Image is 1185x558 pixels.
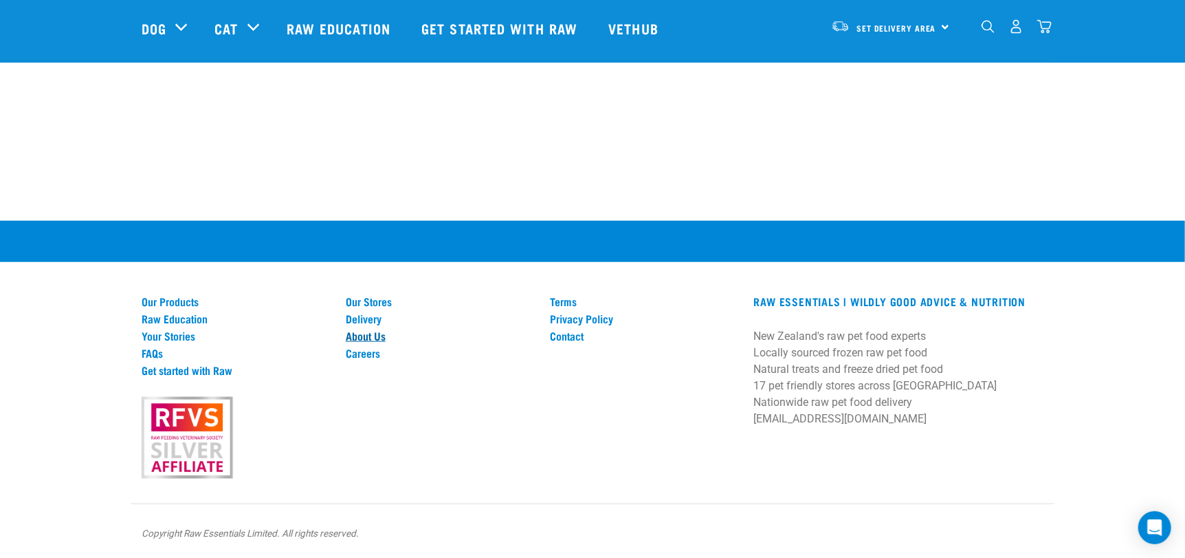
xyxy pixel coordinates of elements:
img: home-icon-1@2x.png [982,20,995,33]
a: Our Stores [346,295,533,308]
a: Raw Education [142,312,329,325]
p: New Zealand's raw pet food experts Locally sourced frozen raw pet food Natural treats and freeze ... [754,328,1043,427]
a: Your Stories [142,330,329,342]
a: Contact [550,330,738,342]
a: Dog [142,18,166,39]
img: van-moving.png [831,20,850,32]
em: Copyright Raw Essentials Limited. All rights reserved. [142,528,359,539]
h3: RAW ESSENTIALS | Wildly Good Advice & Nutrition [754,295,1043,308]
a: Delivery [346,312,533,325]
a: Get started with Raw [408,1,595,56]
img: rfvs.png [135,395,239,482]
a: Our Products [142,295,329,308]
span: Set Delivery Area [856,25,936,30]
a: FAQs [142,347,329,359]
a: About Us [346,330,533,342]
img: user.png [1009,19,1023,34]
a: Cat [214,18,238,39]
img: home-icon@2x.png [1037,19,1052,34]
a: Careers [346,347,533,359]
a: Get started with Raw [142,364,329,376]
a: Raw Education [273,1,408,56]
a: Privacy Policy [550,312,738,325]
a: Terms [550,295,738,308]
a: Vethub [595,1,676,56]
div: Open Intercom Messenger [1138,511,1171,544]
